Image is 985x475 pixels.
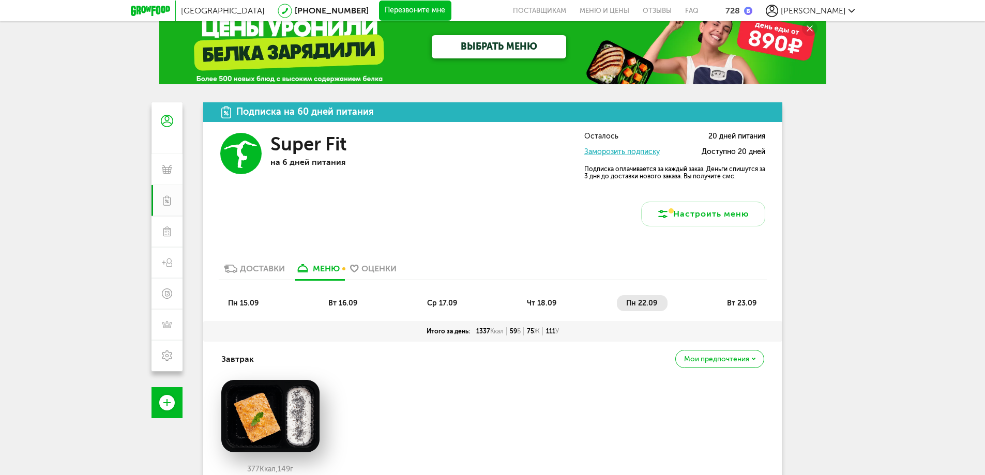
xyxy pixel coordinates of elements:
[517,328,521,335] span: Б
[744,7,752,15] img: bonus_b.cdccf46.png
[228,299,259,308] span: пн 15.09
[524,327,543,335] div: 75
[423,327,473,335] div: Итого за день:
[290,263,345,280] a: меню
[584,165,765,180] p: Подписка оплачивается за каждый заказ. Деньги спишутся за 3 дня до доставки нового заказа. Вы пол...
[432,35,566,58] a: ВЫБРАТЬ МЕНЮ
[684,356,749,363] span: Мои предпочтения
[221,106,232,118] img: icon.da23462.svg
[219,263,290,280] a: Доставки
[290,465,293,473] span: г
[725,6,740,16] div: 728
[702,148,765,156] span: Доступно 20 дней
[641,202,765,226] button: Настроить меню
[270,133,346,155] h3: Super Fit
[260,465,278,473] span: Ккал,
[584,133,618,141] span: Осталось
[379,1,451,21] button: Перезвоните мне
[490,328,504,335] span: Ккал
[345,263,402,280] a: Оценки
[534,328,540,335] span: Ж
[473,327,507,335] div: 1337
[584,147,660,156] a: Заморозить подписку
[221,380,320,452] img: big_w77nsp6ZJU5rSIzz.png
[221,349,254,369] h4: Завтрак
[295,6,369,16] a: [PHONE_NUMBER]
[527,299,556,308] span: чт 18.09
[727,299,756,308] span: вт 23.09
[236,107,374,117] div: Подписка на 60 дней питания
[240,264,285,273] div: Доставки
[507,327,524,335] div: 59
[328,299,357,308] span: вт 16.09
[781,6,846,16] span: [PERSON_NAME]
[626,299,657,308] span: пн 22.09
[708,133,765,141] span: 20 дней питания
[543,327,562,335] div: 111
[270,157,420,167] p: на 6 дней питания
[221,465,320,473] div: 377 149
[181,6,265,16] span: [GEOGRAPHIC_DATA]
[361,264,397,273] div: Оценки
[555,328,559,335] span: У
[427,299,457,308] span: ср 17.09
[313,264,340,273] div: меню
